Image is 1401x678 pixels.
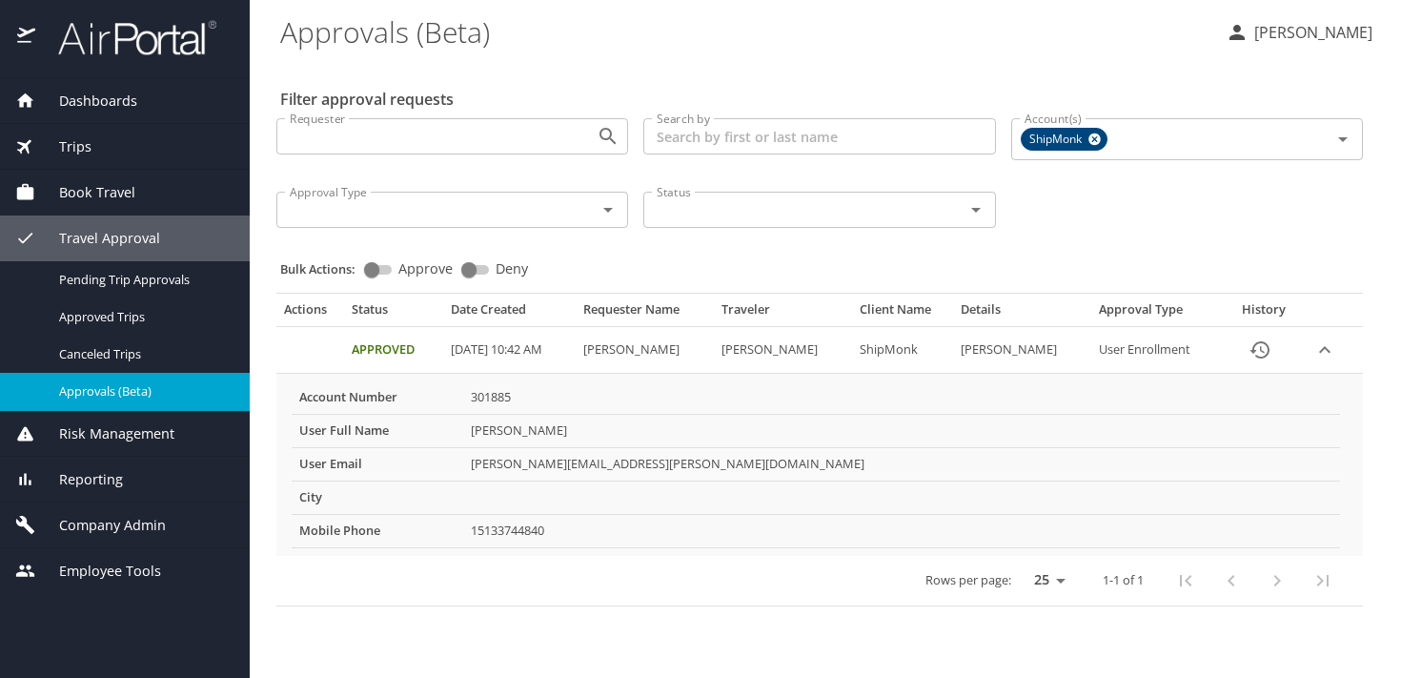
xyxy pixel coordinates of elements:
div: ShipMonk [1021,128,1107,151]
th: Actions [276,301,344,326]
p: 1-1 of 1 [1103,574,1144,586]
th: User Email [292,447,463,481]
button: Open [595,123,621,150]
button: Open [963,196,989,223]
span: Pending Trip Approvals [59,271,227,289]
table: Approval table [276,301,1363,606]
span: Canceled Trips [59,345,227,363]
td: User Enrollment [1091,327,1224,374]
input: Search by first or last name [643,118,995,154]
th: Date Created [443,301,576,326]
img: airportal-logo.png [37,19,216,56]
td: [PERSON_NAME][EMAIL_ADDRESS][PERSON_NAME][DOMAIN_NAME] [463,447,1340,481]
h2: Filter approval requests [280,84,454,114]
td: ShipMonk [852,327,953,374]
td: 301885 [463,381,1340,414]
h1: Approvals (Beta) [280,2,1210,61]
td: [DATE] 10:42 AM [443,327,576,374]
img: icon-airportal.png [17,19,37,56]
span: Travel Approval [35,228,160,249]
th: User Full Name [292,414,463,447]
button: Open [595,196,621,223]
span: Dashboards [35,91,137,112]
th: Approval Type [1091,301,1224,326]
select: rows per page [1019,565,1072,594]
span: Deny [496,262,528,276]
th: Requester Name [576,301,714,326]
span: Approved Trips [59,308,227,326]
button: History [1237,327,1283,373]
span: Risk Management [35,423,174,444]
button: expand row [1310,336,1339,364]
table: More info for approvals [292,381,1340,548]
th: Client Name [852,301,953,326]
span: Book Travel [35,182,135,203]
span: Trips [35,136,91,157]
span: Company Admin [35,515,166,536]
td: Approved [344,327,443,374]
td: [PERSON_NAME] [576,327,714,374]
span: Reporting [35,469,123,490]
td: [PERSON_NAME] [463,414,1340,447]
span: Approve [398,262,453,276]
th: Details [953,301,1091,326]
button: [PERSON_NAME] [1218,15,1380,50]
th: History [1224,301,1303,326]
p: Bulk Actions: [280,260,371,277]
p: [PERSON_NAME] [1249,21,1372,44]
button: Open [1330,126,1356,153]
td: 15133744840 [463,514,1340,547]
span: ShipMonk [1022,130,1093,150]
td: [PERSON_NAME] [953,327,1091,374]
th: Mobile Phone [292,514,463,547]
span: Employee Tools [35,561,161,582]
th: Account Number [292,381,463,414]
th: City [292,481,463,514]
span: Approvals (Beta) [59,382,227,401]
p: Rows per page: [925,574,1011,586]
th: Status [344,301,443,326]
th: Traveler [714,301,852,326]
td: [PERSON_NAME] [714,327,852,374]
